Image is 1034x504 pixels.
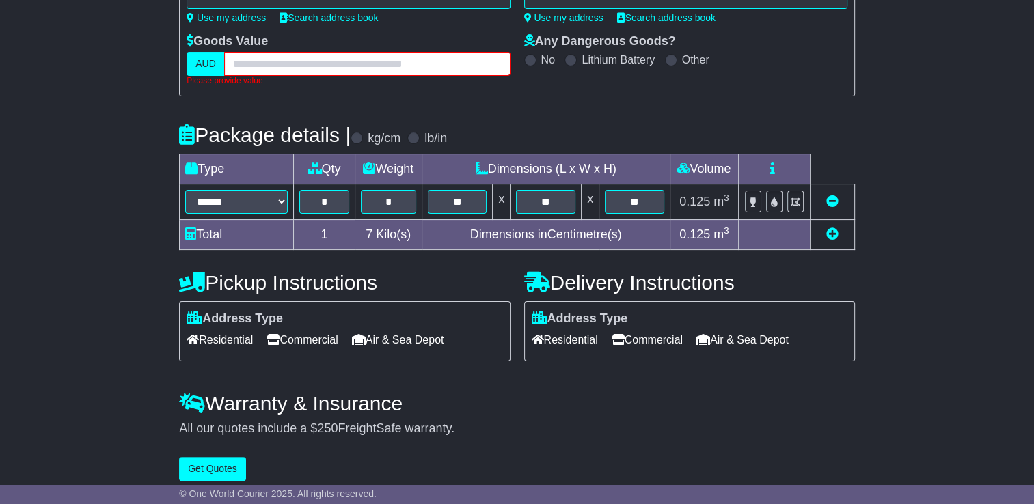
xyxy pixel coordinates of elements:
span: Residential [532,329,598,350]
label: lb/in [424,131,447,146]
span: Air & Sea Depot [696,329,789,350]
span: Commercial [267,329,338,350]
sup: 3 [724,193,729,203]
sup: 3 [724,225,729,236]
label: Goods Value [187,34,268,49]
label: Other [682,53,709,66]
a: Add new item [826,227,839,241]
span: 250 [317,421,338,435]
td: x [582,184,599,219]
td: Qty [294,154,355,184]
span: Commercial [612,329,683,350]
a: Search address book [280,12,378,23]
label: Address Type [187,311,283,326]
td: Dimensions in Centimetre(s) [422,219,670,249]
span: Air & Sea Depot [352,329,444,350]
span: m [713,195,729,208]
label: AUD [187,52,225,76]
h4: Package details | [179,124,351,146]
button: Get Quotes [179,457,246,481]
h4: Warranty & Insurance [179,392,855,415]
td: 1 [294,219,355,249]
td: Kilo(s) [355,219,422,249]
a: Use my address [524,12,603,23]
span: © One World Courier 2025. All rights reserved. [179,488,377,499]
td: Volume [670,154,738,184]
div: Please provide value [187,76,510,85]
a: Use my address [187,12,266,23]
span: 7 [366,227,372,241]
label: kg/cm [368,131,400,146]
span: Residential [187,329,253,350]
label: Any Dangerous Goods? [524,34,676,49]
td: Weight [355,154,422,184]
h4: Delivery Instructions [524,271,855,294]
label: No [541,53,555,66]
td: Type [180,154,294,184]
td: Total [180,219,294,249]
td: Dimensions (L x W x H) [422,154,670,184]
label: Address Type [532,311,628,326]
h4: Pickup Instructions [179,271,510,294]
td: x [493,184,511,219]
label: Lithium Battery [582,53,655,66]
a: Search address book [617,12,716,23]
span: 0.125 [679,195,710,208]
span: 0.125 [679,227,710,241]
a: Remove this item [826,195,839,208]
span: m [713,227,729,241]
div: All our quotes include a $ FreightSafe warranty. [179,421,855,436]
